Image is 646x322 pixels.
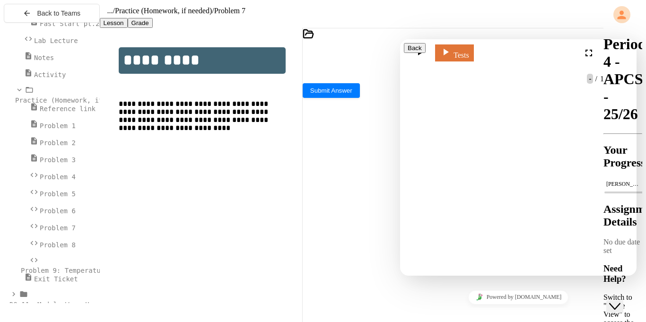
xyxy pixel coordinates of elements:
[128,18,153,28] button: Grade
[400,287,637,308] iframe: chat widget
[107,7,113,15] span: ...
[214,7,245,15] span: Problem 7
[40,224,76,232] span: Problem 7
[34,54,54,61] span: Notes
[115,7,212,15] span: Practice (Homework, if needed)
[400,39,637,276] iframe: chat widget
[40,173,76,181] span: Problem 4
[113,7,115,15] span: /
[40,105,96,113] span: Reference link
[100,18,128,28] button: Lesson
[40,241,76,249] span: Problem 8
[34,275,78,283] span: Exit Ticket
[40,190,76,198] span: Problem 5
[37,9,80,17] span: Back to Teams
[40,156,76,164] span: Problem 3
[212,7,214,15] span: /
[4,4,100,23] button: Back to Teams
[40,207,76,215] span: Problem 6
[40,139,76,147] span: Problem 2
[603,4,642,26] div: My Account
[606,284,637,313] iframe: chat widget
[34,37,78,44] span: Lab Lecture
[40,122,76,130] span: Problem 1
[603,35,642,123] h1: Period 4 - APCSA - 25/26
[21,267,148,274] span: Problem 9: Temperature Converter
[40,20,99,27] span: Fast Start pt.2
[303,83,360,98] button: Submit Answer
[310,87,352,94] span: Submit Answer
[15,96,135,104] span: Practice (Homework, if needed)
[9,301,93,308] span: D9-11: Module Wrap Up
[34,71,66,78] span: Activity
